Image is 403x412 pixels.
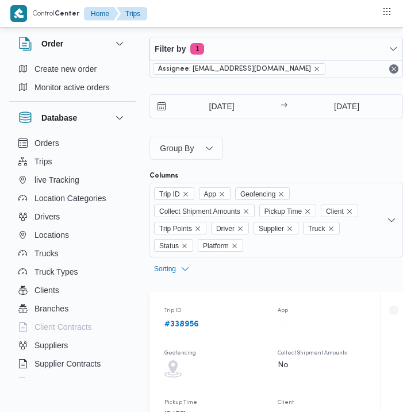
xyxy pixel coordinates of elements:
a: #338956 [164,318,199,332]
button: Create new order [14,60,131,78]
button: Remove Client from selection in this group [346,208,353,215]
button: Remove Trip Points from selection in this group [194,225,201,232]
button: remove selected entity [313,66,320,72]
button: Group By [149,137,223,160]
button: Open list of options [387,215,396,225]
button: Remove Truck from selection in this group [328,225,335,232]
div: No [278,360,289,371]
button: Filter by1 active filters [150,37,402,60]
label: Columns [149,171,178,180]
span: Client [321,205,358,217]
span: Orders [34,136,59,150]
button: Home [84,7,118,21]
button: Devices [14,373,131,391]
span: Clients [34,283,59,297]
button: Remove Status from selection in this group [181,242,188,249]
input: Press the down key to open a popover containing a calendar. [291,95,402,118]
span: Supplier [259,222,284,235]
span: Group By [160,144,194,153]
span: Monitor active orders [34,80,110,94]
button: Suppliers [14,336,131,355]
h3: Database [41,111,77,125]
button: Remove Pickup Time from selection in this group [304,208,311,215]
button: Trips [14,152,131,171]
span: Drivers [34,210,60,224]
span: Filter by [155,42,186,56]
span: Status [154,239,193,252]
span: Assignee: mostafa.elrouby@illa.com.eg [153,63,325,75]
button: Monitor active orders [14,78,131,97]
span: Client [326,205,344,218]
span: Branches [34,302,68,315]
button: Database [18,111,126,125]
span: Driver [211,222,249,234]
span: Trip Points [154,222,206,234]
button: Remove Trip ID from selection in this group [182,191,189,198]
span: Driver [216,222,235,235]
span: Geofencing [240,188,275,201]
span: Client Contracts [34,320,92,334]
span: Location Categories [34,191,106,205]
b: Center [55,10,79,17]
span: Geofencing [235,187,290,200]
button: Trips [116,7,147,21]
div: Database [9,134,136,383]
span: Collect Shipment Amounts [154,205,255,217]
button: Remove Driver from selection in this group [237,225,244,232]
span: Trips [34,155,52,168]
span: Devices [34,375,63,389]
button: Locations [14,226,131,244]
span: Trucks [34,247,58,260]
div: Pickup Time [160,391,262,410]
span: App [204,188,216,201]
button: Remove Platform from selection in this group [231,242,238,249]
button: Remove App from selection in this group [218,191,225,198]
span: App [199,187,231,200]
span: Status [159,240,179,252]
button: Location Categories [14,189,131,207]
span: Collect Shipment Amounts [159,205,240,218]
button: Order [18,37,126,51]
div: App [273,299,375,318]
span: Supplier [254,222,298,234]
span: Platform [198,239,243,252]
button: Trucks [14,244,131,263]
button: Branches [14,299,131,318]
span: Locations [34,228,69,242]
span: Trip ID [154,187,194,200]
button: Drivers [14,207,131,226]
img: X8yXhbKr1z7QwAAAABJRU5ErkJggg== [10,5,27,22]
span: live Tracking [34,173,79,187]
div: Client [273,391,375,410]
span: Sorting [154,262,176,276]
span: Truck [308,222,325,235]
div: Trip ID [160,299,262,318]
span: Truck [303,222,340,234]
span: Truck Types [34,265,78,279]
span: Pickup Time [259,205,316,217]
span: Assignee: [EMAIL_ADDRESS][DOMAIN_NAME] [158,64,311,74]
div: Geofencing [160,342,262,360]
button: Supplier Contracts [14,355,131,373]
button: Sorting [154,262,190,276]
div: → [281,102,287,110]
span: Suppliers [34,338,68,352]
button: Remove [387,62,401,76]
button: Remove Collect Shipment Amounts from selection in this group [243,208,250,215]
span: Trip Points [159,222,192,235]
span: Platform [203,240,229,252]
button: Remove Geofencing from selection in this group [278,191,285,198]
button: Remove Supplier from selection in this group [286,225,293,232]
input: Press the down key to open a popover containing a calendar. [150,95,277,118]
span: 1 active filters [190,43,204,55]
b: # 338956 [164,321,199,328]
span: Supplier Contracts [34,357,101,371]
button: Orders [14,134,131,152]
span: Create new order [34,62,97,76]
h3: Order [41,37,63,51]
button: Client Contracts [14,318,131,336]
span: Trip ID [159,188,180,201]
button: live Tracking [14,171,131,189]
button: Clients [14,281,131,299]
div: Order [9,60,136,101]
